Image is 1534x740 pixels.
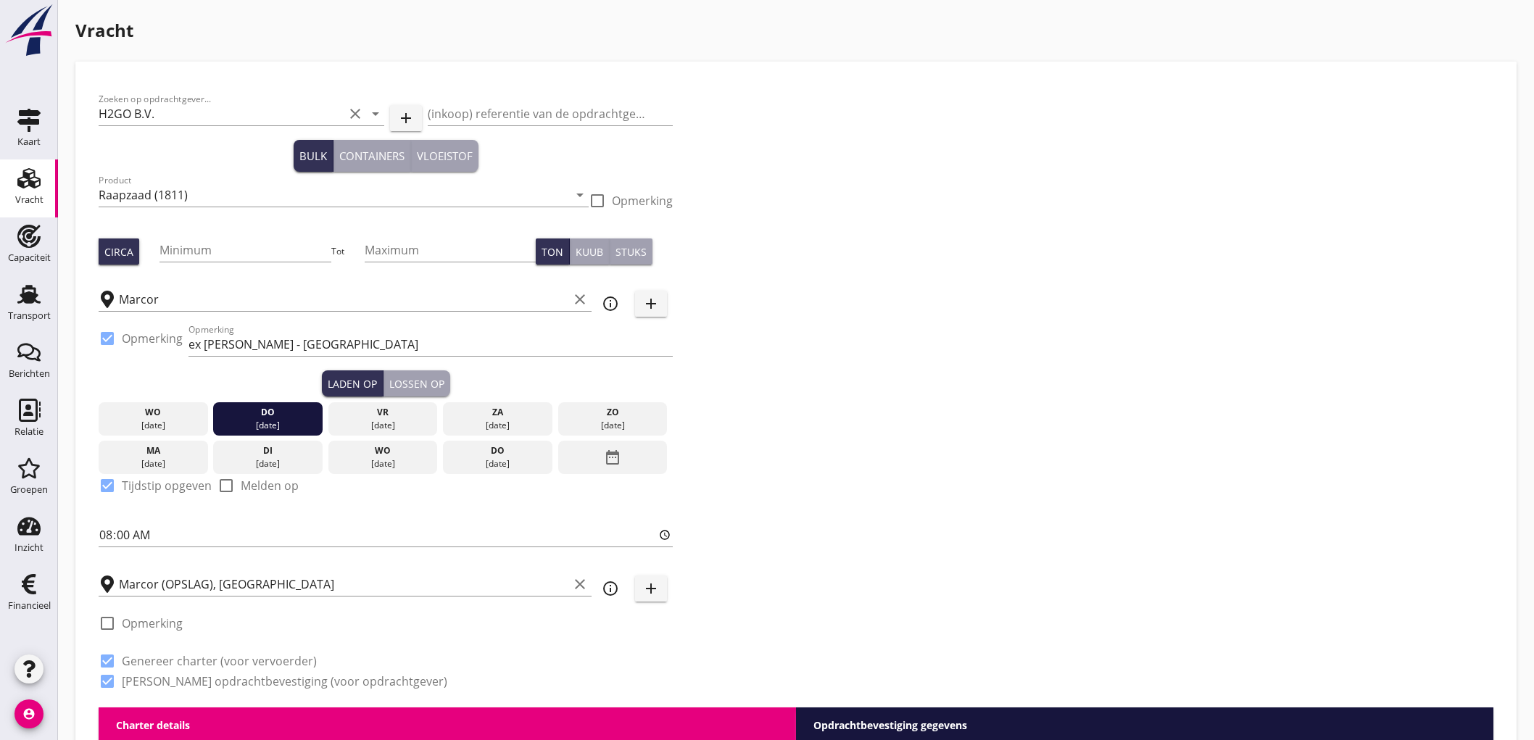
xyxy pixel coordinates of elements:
[367,105,384,122] i: arrow_drop_down
[8,601,51,610] div: Financieel
[122,331,183,346] label: Opmerking
[217,419,319,432] div: [DATE]
[122,478,212,493] label: Tijdstip opgeven
[122,654,317,668] label: Genereer charter (voor vervoerder)
[299,148,327,165] div: Bulk
[10,485,48,494] div: Groepen
[14,427,43,436] div: Relatie
[397,109,415,127] i: add
[8,253,51,262] div: Capaciteit
[17,137,41,146] div: Kaart
[602,580,619,597] i: info_outline
[612,194,673,208] label: Opmerking
[241,478,299,493] label: Melden op
[536,238,570,265] button: Ton
[217,444,319,457] div: di
[102,406,204,419] div: wo
[99,238,139,265] button: Circa
[102,419,204,432] div: [DATE]
[159,238,331,262] input: Minimum
[365,238,536,262] input: Maximum
[333,140,411,172] button: Containers
[383,370,450,396] button: Lossen op
[188,333,673,356] input: Opmerking
[332,444,434,457] div: wo
[122,674,447,689] label: [PERSON_NAME] opdrachtbevestiging (voor opdrachtgever)
[15,195,43,204] div: Vracht
[428,102,673,125] input: (inkoop) referentie van de opdrachtgever
[411,140,478,172] button: Vloeistof
[102,457,204,470] div: [DATE]
[9,369,50,378] div: Berichten
[447,457,549,470] div: [DATE]
[542,244,563,259] div: Ton
[602,295,619,312] i: info_outline
[447,406,549,419] div: za
[217,457,319,470] div: [DATE]
[294,140,333,172] button: Bulk
[571,186,589,204] i: arrow_drop_down
[562,419,664,432] div: [DATE]
[14,543,43,552] div: Inzicht
[576,244,603,259] div: Kuub
[104,244,133,259] div: Circa
[102,444,204,457] div: ma
[328,376,377,391] div: Laden op
[332,457,434,470] div: [DATE]
[322,370,383,396] button: Laden op
[447,419,549,432] div: [DATE]
[615,244,647,259] div: Stuks
[217,406,319,419] div: do
[8,311,51,320] div: Transport
[389,376,444,391] div: Lossen op
[14,699,43,728] i: account_circle
[610,238,652,265] button: Stuks
[331,245,365,258] div: Tot
[417,148,473,165] div: Vloeistof
[119,573,568,596] input: Losplaats
[3,4,55,57] img: logo-small.a267ee39.svg
[339,148,405,165] div: Containers
[642,580,660,597] i: add
[642,295,660,312] i: add
[99,183,568,207] input: Product
[447,444,549,457] div: do
[347,105,364,122] i: clear
[570,238,610,265] button: Kuub
[562,406,664,419] div: zo
[604,444,621,470] i: date_range
[119,288,568,311] input: Laadplaats
[571,291,589,308] i: clear
[332,419,434,432] div: [DATE]
[122,616,183,631] label: Opmerking
[571,575,589,593] i: clear
[332,406,434,419] div: vr
[99,102,344,125] input: Zoeken op opdrachtgever...
[75,17,1517,43] h1: Vracht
